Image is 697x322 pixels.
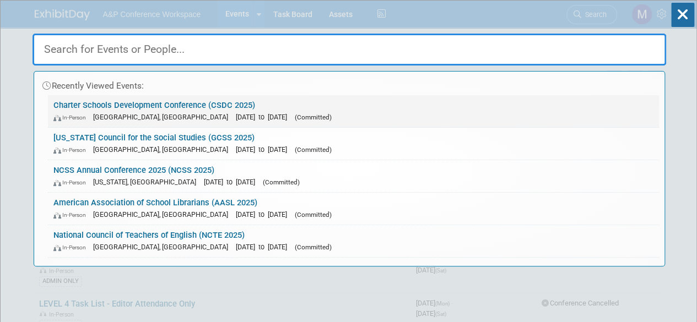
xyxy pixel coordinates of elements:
[93,145,234,154] span: [GEOGRAPHIC_DATA], [GEOGRAPHIC_DATA]
[295,146,332,154] span: (Committed)
[40,72,659,95] div: Recently Viewed Events:
[53,179,91,186] span: In-Person
[48,95,659,127] a: Charter Schools Development Conference (CSDC 2025) In-Person [GEOGRAPHIC_DATA], [GEOGRAPHIC_DATA]...
[33,34,666,66] input: Search for Events or People...
[93,178,202,186] span: [US_STATE], [GEOGRAPHIC_DATA]
[53,211,91,219] span: In-Person
[236,145,293,154] span: [DATE] to [DATE]
[53,146,91,154] span: In-Person
[236,243,293,251] span: [DATE] to [DATE]
[236,210,293,219] span: [DATE] to [DATE]
[48,193,659,225] a: American Association of School Librarians (AASL 2025) In-Person [GEOGRAPHIC_DATA], [GEOGRAPHIC_DA...
[263,178,300,186] span: (Committed)
[93,210,234,219] span: [GEOGRAPHIC_DATA], [GEOGRAPHIC_DATA]
[295,243,332,251] span: (Committed)
[295,113,332,121] span: (Committed)
[295,211,332,219] span: (Committed)
[236,113,293,121] span: [DATE] to [DATE]
[48,128,659,160] a: [US_STATE] Council for the Social Studies (GCSS 2025) In-Person [GEOGRAPHIC_DATA], [GEOGRAPHIC_DA...
[53,244,91,251] span: In-Person
[93,243,234,251] span: [GEOGRAPHIC_DATA], [GEOGRAPHIC_DATA]
[53,114,91,121] span: In-Person
[93,113,234,121] span: [GEOGRAPHIC_DATA], [GEOGRAPHIC_DATA]
[48,225,659,257] a: National Council of Teachers of English (NCTE 2025) In-Person [GEOGRAPHIC_DATA], [GEOGRAPHIC_DATA...
[48,160,659,192] a: NCSS Annual Conference 2025 (NCSS 2025) In-Person [US_STATE], [GEOGRAPHIC_DATA] [DATE] to [DATE] ...
[204,178,261,186] span: [DATE] to [DATE]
